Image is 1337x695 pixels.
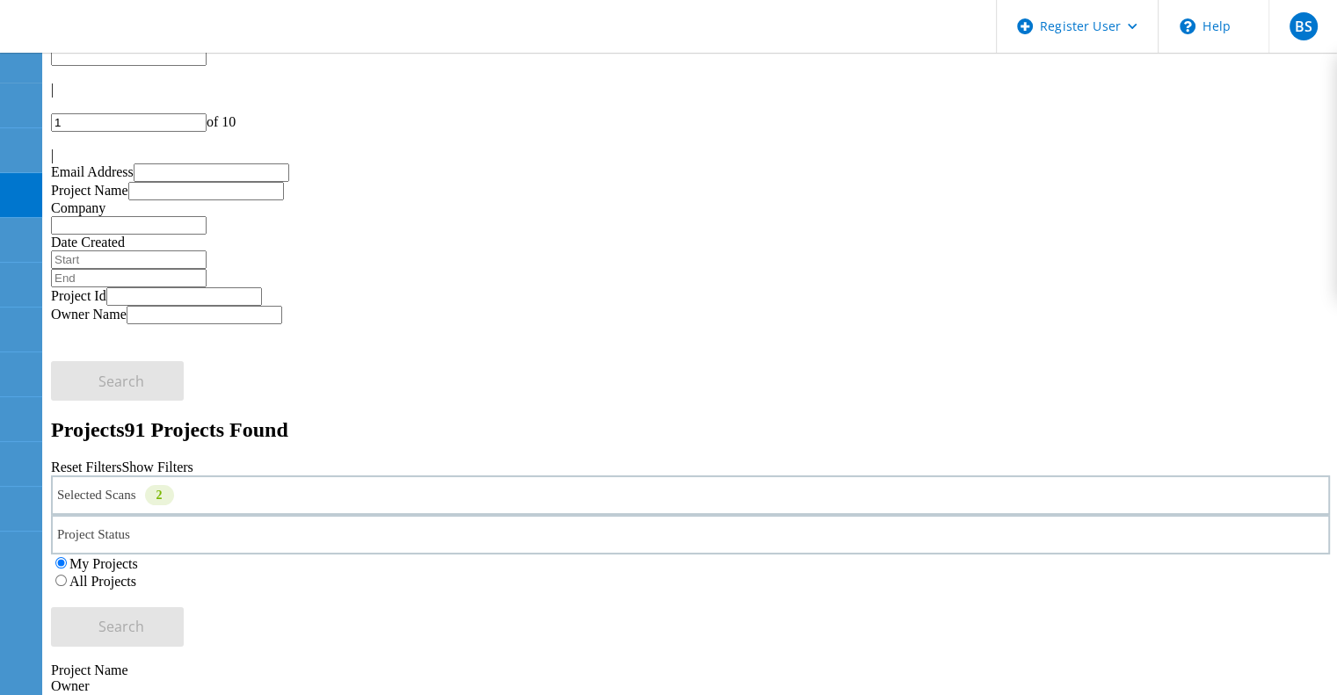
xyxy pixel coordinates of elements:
label: Date Created [51,235,125,250]
div: Selected Scans [51,475,1330,515]
a: Live Optics Dashboard [18,34,207,49]
svg: \n [1180,18,1195,34]
button: Search [51,607,184,647]
b: Projects [51,418,125,441]
label: Email Address [51,164,134,179]
span: Search [98,617,144,636]
a: Show Filters [121,460,193,474]
div: Project Name [51,662,1330,678]
label: Owner Name [51,307,127,322]
input: Start [51,250,207,269]
div: | [51,82,1330,98]
span: 91 Projects Found [125,418,288,441]
a: Reset Filters [51,460,121,474]
button: Search [51,361,184,401]
span: of 10 [207,114,236,129]
span: Search [98,372,144,391]
input: End [51,269,207,287]
div: Owner [51,678,1330,694]
span: BS [1294,19,1312,33]
div: 2 [145,485,174,505]
label: Project Name [51,183,128,198]
label: Company [51,200,105,215]
label: Project Id [51,288,106,303]
label: My Projects [69,556,138,571]
label: All Projects [69,574,136,589]
div: Project Status [51,515,1330,554]
div: | [51,148,1330,163]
